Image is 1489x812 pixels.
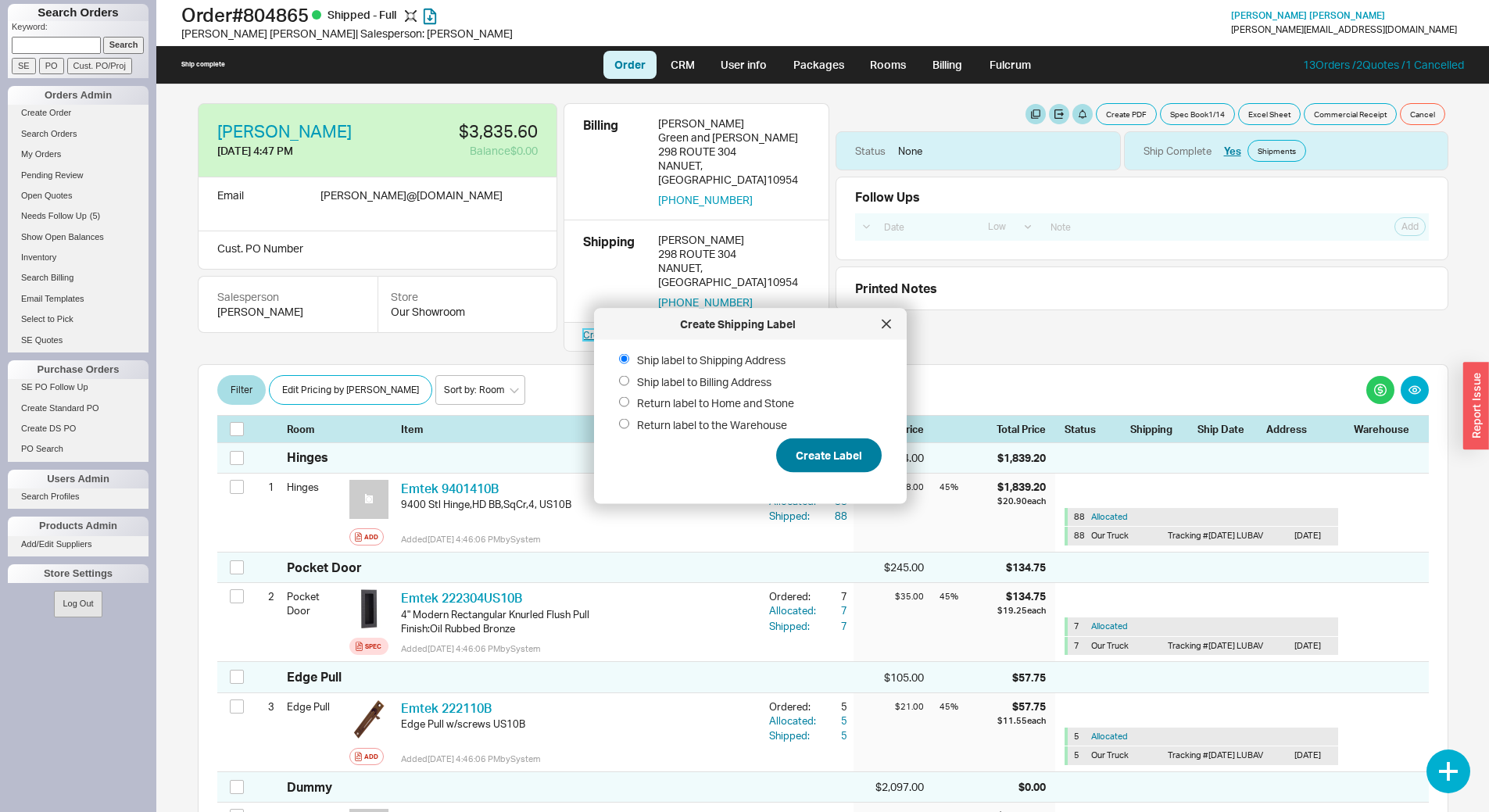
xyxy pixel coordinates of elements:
[855,280,1429,297] div: Printed Notes
[819,699,847,714] div: 5
[769,714,819,728] div: Allocated:
[1091,621,1128,632] button: Allocated
[940,589,994,603] div: 45 %
[8,488,149,505] a: Search Profiles
[583,233,646,309] div: Shipping
[255,583,274,610] div: 2
[365,640,381,653] div: Spec
[769,509,847,523] button: Shipped:88
[658,233,810,247] div: [PERSON_NAME]
[198,231,557,270] div: Cust. PO Number
[997,422,1055,436] div: Total Price
[1354,422,1416,436] div: Warehouse
[1096,103,1157,125] button: Create PDF
[287,668,342,685] div: Edge Pull
[1091,640,1129,651] span: Our Truck
[12,21,149,37] p: Keyword:
[8,441,149,457] a: PO Search
[388,123,538,140] div: $3,835.60
[287,449,328,466] div: Hinges
[619,354,629,364] input: Ship label to Shipping Address
[769,603,819,617] div: Allocated:
[217,143,375,159] div: [DATE] 4:47 PM
[1294,749,1332,761] div: [DATE]
[1168,530,1263,541] span: Tracking # [DATE] LUBAV
[769,589,819,603] div: Ordered:
[997,589,1046,603] div: $134.75
[769,699,819,714] div: Ordered:
[287,693,343,720] div: Edge Pull
[8,4,149,21] h1: Search Orders
[819,589,847,603] div: 7
[401,607,757,621] div: 4" Modern Rectangular Knurled Flush Pull
[349,638,388,655] a: Spec
[1197,422,1257,436] div: Ship Date
[1074,731,1085,742] div: 5
[1091,511,1128,523] button: Allocated
[997,495,1046,507] div: $20.90 each
[1065,422,1121,436] div: Status
[364,531,378,543] div: Add
[364,750,378,763] div: Add
[769,509,819,523] div: Shipped:
[349,480,388,519] img: no_photo
[391,304,544,320] div: Our Showroom
[1410,108,1435,120] span: Cancel
[388,143,538,159] div: Balance $0.00
[769,619,819,633] div: Shipped:
[997,480,1046,494] div: $1,839.20
[637,417,787,432] span: Return label to the Warehouse
[997,450,1046,466] div: $1,839.20
[21,170,84,180] span: Pending Review
[90,211,100,220] span: ( 5 )
[1074,621,1085,632] div: 7
[8,249,149,266] a: Inventory
[637,395,794,411] span: Return label to Home and Stone
[583,329,638,341] a: Create Label
[1238,103,1301,125] button: Excel Sheet
[349,748,384,765] button: Add
[217,187,244,221] div: Email
[796,446,862,465] span: Create Label
[658,295,753,309] button: [PHONE_NUMBER]
[181,26,749,41] div: [PERSON_NAME] [PERSON_NAME] | Salesperson: [PERSON_NAME]
[1074,640,1085,652] div: 7
[1144,144,1212,158] div: Ship Complete
[1091,731,1128,742] button: Allocated
[854,560,924,575] div: $245.00
[8,311,149,327] a: Select to Pick
[769,728,847,742] button: Shipped:5
[217,375,266,405] button: Filter
[217,123,352,140] a: [PERSON_NAME]
[8,379,149,395] a: SE PO Follow Up
[978,51,1042,79] a: Fulcrum
[401,497,757,511] div: 9400 Stl Hinge,HD BB,SqCr,4, US10B
[21,211,87,220] span: Needs Follow Up
[1074,530,1085,542] div: 88
[8,470,149,488] div: Users Admin
[709,51,779,79] a: User info
[637,352,786,368] span: Ship label to Shipping Address
[940,480,994,494] div: 45 %
[8,536,149,553] a: Add/Edit Suppliers
[819,728,847,742] div: 5
[1258,145,1296,157] span: Shipments
[8,332,149,349] a: SE Quotes
[8,146,149,163] a: My Orders
[855,190,920,204] div: Follow Ups
[217,304,359,320] div: [PERSON_NAME]
[1294,640,1332,652] div: [DATE]
[583,116,646,207] div: Billing
[1304,103,1397,125] button: Commercial Receipt
[8,167,149,184] a: Pending Review
[255,474,274,500] div: 1
[269,375,432,405] button: Edit Pricing by [PERSON_NAME]
[349,528,384,546] button: Add
[181,4,749,26] h1: Order # 804865
[231,381,252,399] span: Filter
[1160,103,1235,125] button: Spec Book1/14
[658,193,753,207] button: [PHONE_NUMBER]
[855,144,886,158] div: Status
[1130,422,1188,436] div: Shipping
[401,590,522,606] a: Emtek 222304US10B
